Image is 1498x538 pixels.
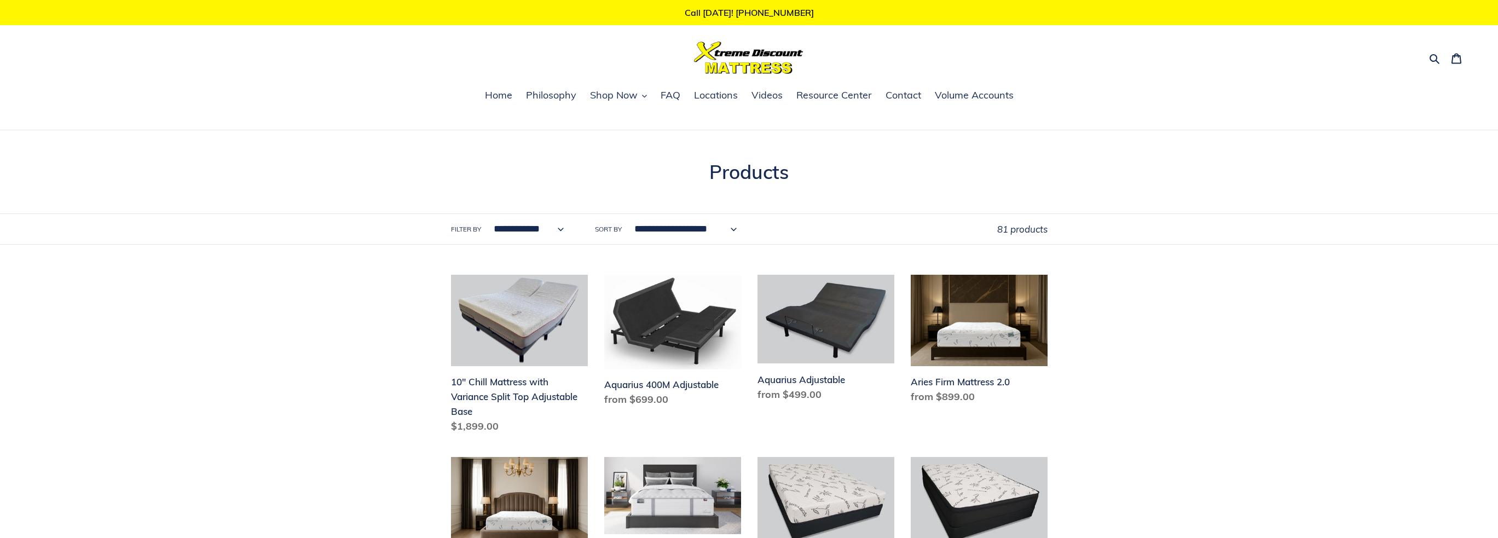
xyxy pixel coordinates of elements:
label: Sort by [595,224,622,234]
span: 81 products [997,223,1048,235]
a: Home [479,88,518,104]
label: Filter by [451,224,481,234]
a: Contact [880,88,927,104]
span: Videos [751,89,783,102]
a: Aries Firm Mattress 2.0 [911,275,1048,408]
a: Philosophy [520,88,582,104]
a: Locations [689,88,743,104]
span: Home [485,89,512,102]
a: FAQ [655,88,686,104]
span: Products [709,160,789,184]
a: Resource Center [791,88,877,104]
span: Shop Now [590,89,638,102]
a: Aquarius Adjustable [757,275,894,406]
a: Volume Accounts [929,88,1019,104]
span: Resource Center [796,89,872,102]
a: 10" Chill Mattress with Variance Split Top Adjustable Base [451,275,588,438]
span: Philosophy [526,89,576,102]
span: Volume Accounts [935,89,1014,102]
img: Xtreme Discount Mattress [694,42,803,74]
span: FAQ [661,89,680,102]
button: Shop Now [585,88,652,104]
a: Videos [746,88,788,104]
span: Locations [694,89,738,102]
span: Contact [886,89,921,102]
a: Aquarius 400M Adjustable [604,275,741,411]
